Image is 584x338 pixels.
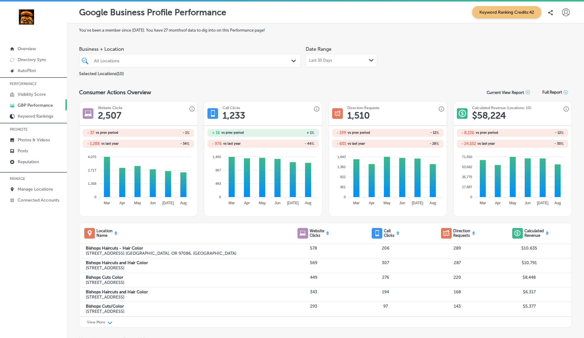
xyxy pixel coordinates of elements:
span: vs prev period [348,131,370,134]
p: $5,377 [493,304,565,309]
tspan: Aug [305,201,311,205]
span: % [561,131,564,135]
span: Keyword Ranking Credits: 42 [472,6,541,19]
tspan: 71,550 [462,155,472,158]
tspan: 0 [219,195,221,199]
h2: - 12 [388,131,439,135]
span: vs last year [223,142,241,145]
h2: - 8,226 [461,130,474,135]
label: Bishops Cuts Color [86,275,278,280]
p: Selected Locations ( 10 ) [79,69,124,76]
h2: + 16 [212,130,220,135]
p: Visibility Score [18,92,46,97]
tspan: May [134,201,141,205]
span: % [436,142,439,146]
p: [STREET_ADDRESS] [86,280,278,285]
h2: - 37 [87,130,94,135]
p: 578 [277,246,349,251]
tspan: Apr [120,201,125,205]
tspan: Mar [353,201,360,205]
span: vs prev period [96,131,118,134]
h1: 1,233 [223,110,245,121]
span: % [311,142,314,146]
span: Full Report [542,90,562,95]
span: % [187,131,189,135]
tspan: 2,717 [88,168,96,172]
p: Google Business Profile Performance [79,7,226,17]
tspan: 35,775 [462,175,472,179]
tspan: Mar [229,201,235,205]
tspan: May [259,201,266,205]
label: Bishops Cuts/Color [86,304,278,309]
p: [STREET_ADDRESS] [86,295,278,300]
h2: - 1,288 [87,141,100,146]
tspan: Aug [554,201,561,205]
p: $10,791 [493,260,565,265]
tspan: Apr [244,201,250,205]
h2: - 601 [337,141,346,146]
p: 293 [277,304,349,309]
tspan: [DATE] [162,201,174,205]
p: 220 [421,275,493,280]
span: vs last year [478,142,495,145]
tspan: 967 [215,168,221,172]
p: 307 [349,260,421,265]
tspan: 461 [340,185,346,189]
tspan: Jun [399,201,405,205]
p: 287 [421,260,493,265]
p: GBP Performance [18,103,53,108]
h2: - 24,552 [461,141,476,146]
p: Call Clicks [384,229,395,238]
label: Bishops Haircuts - Hair Color [86,246,278,251]
tspan: Jun [275,201,280,205]
tspan: 1,358 [88,182,96,185]
h3: Calculated Revenue (Locations: 10) [472,106,531,110]
tspan: Apr [369,201,375,205]
h1: 1,510 [347,110,370,121]
span: Last 30 Days [309,58,332,63]
span: % [436,131,439,135]
p: 97 [349,304,421,309]
h2: - 976 [212,141,222,146]
tspan: May [384,201,391,205]
span: vs prev period [221,131,244,134]
p: [STREET_ADDRESS] [GEOGRAPHIC_DATA], OR 97086, [GEOGRAPHIC_DATA] [86,251,278,256]
tspan: 17,887 [462,185,472,189]
h2: - 34 [138,142,189,146]
tspan: 53,662 [462,165,472,169]
span: % [311,131,314,135]
h2: - 199 [337,130,346,135]
p: Location Name [96,229,113,238]
span: vs last year [348,142,365,145]
p: $10,635 [493,246,565,251]
h2: + 1 [263,131,314,135]
h3: Website Clicks [98,106,122,110]
tspan: Mar [480,201,486,205]
p: 194 [349,289,421,295]
tspan: Mar [104,201,110,205]
p: 276 [349,275,421,280]
p: 289 [421,246,493,251]
tspan: Jun [150,201,156,205]
p: Keyword Rankings [18,114,53,119]
p: Manage Locations [18,187,53,192]
p: 343 [277,289,349,295]
label: You've been a member since [DATE] . You have 27 months of data to dig into on this Performance page! [79,28,572,33]
tspan: [DATE] [287,201,299,205]
tspan: 1,450 [213,155,221,158]
h1: $ 58,224 [472,110,506,121]
p: Reputation [18,159,39,164]
h2: - 12 [513,131,564,135]
p: [STREET_ADDRESS] [86,309,278,314]
h2: - 30 [513,142,564,146]
p: View More [87,320,105,324]
h2: - 1 [138,131,189,135]
p: 143 [421,304,493,309]
h1: 2,507 [98,110,121,121]
tspan: [DATE] [537,201,548,205]
tspan: 0 [344,195,346,199]
span: vs last year [101,142,119,145]
tspan: 1,382 [337,165,346,169]
tspan: Aug [180,201,186,205]
p: Photos & Videos [18,137,50,143]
